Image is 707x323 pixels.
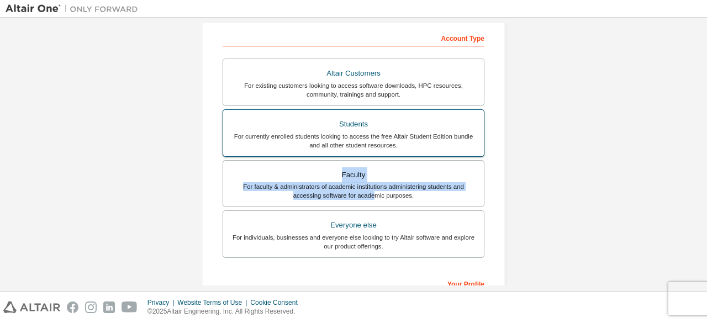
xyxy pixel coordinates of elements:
[223,29,484,46] div: Account Type
[230,218,477,233] div: Everyone else
[230,117,477,132] div: Students
[230,182,477,200] div: For faculty & administrators of academic institutions administering students and accessing softwa...
[230,233,477,251] div: For individuals, businesses and everyone else looking to try Altair software and explore our prod...
[230,167,477,183] div: Faculty
[147,307,304,316] p: © 2025 Altair Engineering, Inc. All Rights Reserved.
[230,132,477,150] div: For currently enrolled students looking to access the free Altair Student Edition bundle and all ...
[223,274,484,292] div: Your Profile
[67,301,78,313] img: facebook.svg
[3,301,60,313] img: altair_logo.svg
[147,298,177,307] div: Privacy
[177,298,250,307] div: Website Terms of Use
[250,298,304,307] div: Cookie Consent
[122,301,138,313] img: youtube.svg
[6,3,144,14] img: Altair One
[230,66,477,81] div: Altair Customers
[85,301,97,313] img: instagram.svg
[103,301,115,313] img: linkedin.svg
[230,81,477,99] div: For existing customers looking to access software downloads, HPC resources, community, trainings ...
